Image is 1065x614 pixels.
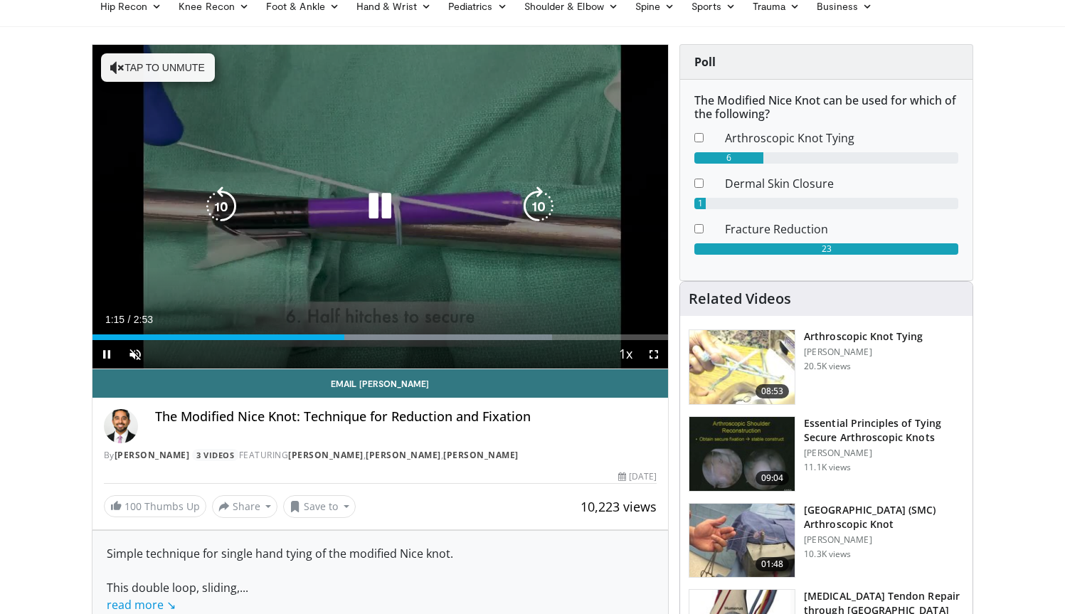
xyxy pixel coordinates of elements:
[288,449,364,461] a: [PERSON_NAME]
[640,340,668,369] button: Fullscreen
[804,346,923,358] p: [PERSON_NAME]
[804,462,851,473] p: 11.1K views
[694,54,716,70] strong: Poll
[124,499,142,513] span: 100
[104,495,206,517] a: 100 Thumbs Up
[212,495,278,518] button: Share
[105,314,124,325] span: 1:15
[92,369,669,398] a: Email [PERSON_NAME]
[115,449,190,461] a: [PERSON_NAME]
[714,175,969,192] dd: Dermal Skin Closure
[92,45,669,369] video-js: Video Player
[283,495,356,518] button: Save to
[104,409,138,443] img: Avatar
[689,504,795,578] img: PE3O6Z9ojHeNSk7H4xMDoxOjB1O8AjAz_4.150x105_q85_crop-smart_upscale.jpg
[694,152,763,164] div: 6
[804,361,851,372] p: 20.5K views
[155,409,657,425] h4: The Modified Nice Knot: Technique for Reduction and Fixation
[121,340,149,369] button: Unmute
[611,340,640,369] button: Playback Rate
[804,329,923,344] h3: Arthroscopic Knot Tying
[104,449,657,462] div: By FEATURING , ,
[756,384,790,398] span: 08:53
[804,534,964,546] p: [PERSON_NAME]
[714,129,969,147] dd: Arthroscopic Knot Tying
[581,498,657,515] span: 10,223 views
[804,416,964,445] h3: Essential Principles of Tying Secure Arthroscopic Knots
[804,503,964,531] h3: [GEOGRAPHIC_DATA] (SMC) Arthroscopic Knot
[128,314,131,325] span: /
[689,330,795,404] img: 286858_0000_1.png.150x105_q85_crop-smart_upscale.jpg
[804,549,851,560] p: 10.3K views
[92,334,669,340] div: Progress Bar
[689,329,964,405] a: 08:53 Arthroscopic Knot Tying [PERSON_NAME] 20.5K views
[101,53,215,82] button: Tap to unmute
[804,448,964,459] p: [PERSON_NAME]
[134,314,153,325] span: 2:53
[694,94,958,121] h6: The Modified Nice Knot can be used for which of the following?
[756,557,790,571] span: 01:48
[714,221,969,238] dd: Fracture Reduction
[689,416,964,492] a: 09:04 Essential Principles of Tying Secure Arthroscopic Knots [PERSON_NAME] 11.1K views
[92,340,121,369] button: Pause
[107,580,248,613] span: ...
[694,243,958,255] div: 23
[443,449,519,461] a: [PERSON_NAME]
[756,471,790,485] span: 09:04
[107,545,655,613] div: Simple technique for single hand tying of the modified Nice knot. This double loop, sliding,
[366,449,441,461] a: [PERSON_NAME]
[694,198,706,209] div: 1
[618,470,657,483] div: [DATE]
[689,417,795,491] img: 12061_3.png.150x105_q85_crop-smart_upscale.jpg
[689,290,791,307] h4: Related Videos
[192,449,239,461] a: 3 Videos
[107,597,176,613] a: read more ↘
[689,503,964,578] a: 01:48 [GEOGRAPHIC_DATA] (SMC) Arthroscopic Knot [PERSON_NAME] 10.3K views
